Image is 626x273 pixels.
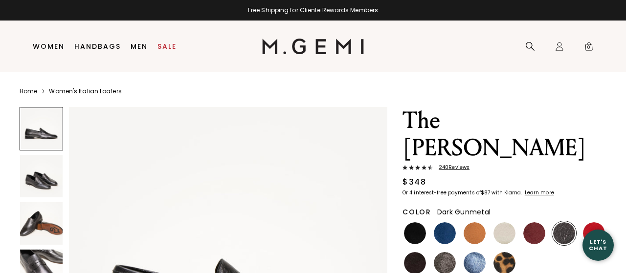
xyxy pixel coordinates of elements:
[20,87,37,95] a: Home
[402,107,606,162] h1: The [PERSON_NAME]
[523,222,545,244] img: Burgundy
[402,189,481,196] klarna-placement-style-body: Or 4 interest-free payments of
[434,222,456,244] img: Navy
[49,87,121,95] a: Women's Italian Loafers
[402,176,426,188] div: $348
[553,222,575,244] img: Dark Gunmetal
[492,189,523,196] klarna-placement-style-body: with Klarna
[433,165,469,170] span: 240 Review s
[262,39,364,54] img: M.Gemi
[20,202,63,245] img: The Sacca Donna
[437,207,491,217] span: Dark Gunmetal
[464,222,486,244] img: Luggage
[402,165,606,172] a: 240Reviews
[33,42,65,50] a: Women
[525,189,554,196] klarna-placement-style-cta: Learn more
[404,222,426,244] img: Black
[584,43,594,53] span: 0
[582,239,614,251] div: Let's Chat
[481,189,490,196] klarna-placement-style-amount: $87
[157,42,177,50] a: Sale
[583,222,605,244] img: Sunset Red
[524,190,554,196] a: Learn more
[493,222,515,244] img: Light Oatmeal
[131,42,148,50] a: Men
[20,155,63,197] img: The Sacca Donna
[402,208,431,216] h2: Color
[74,42,121,50] a: Handbags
